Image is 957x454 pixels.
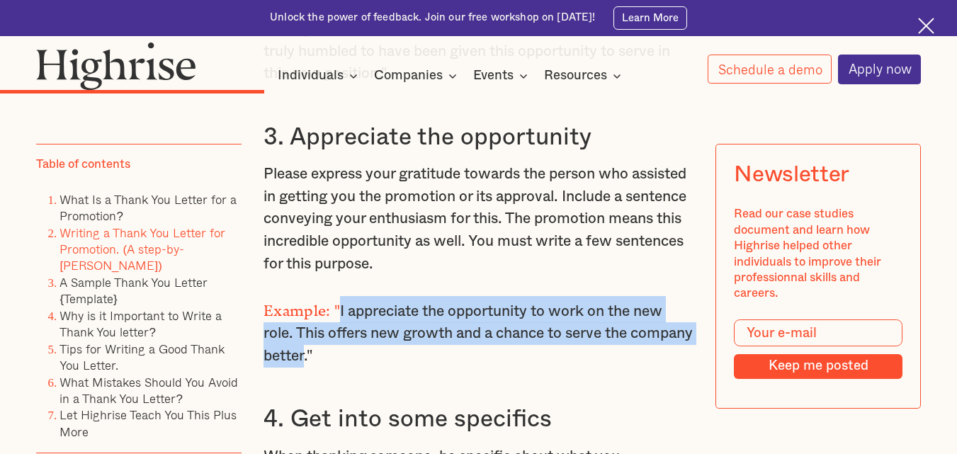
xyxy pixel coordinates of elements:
[60,222,225,275] a: Writing a Thank You Letter for Promotion. (A step-by-[PERSON_NAME])
[60,273,208,308] a: A Sample Thank You Letter {Template}
[473,67,532,84] div: Events
[264,163,693,275] p: Please express your gratitude towards the person who assisted in getting you the promotion or its...
[734,319,902,379] form: Modal Form
[60,405,237,441] a: Let Highrise Teach You This Plus More
[264,302,340,312] strong: Example: "
[734,162,849,188] div: Newsletter
[838,55,922,84] a: Apply now
[264,296,693,368] p: I appreciate the opportunity to work on the new role. This offers new growth and a chance to serv...
[734,354,902,379] input: Keep me posted
[544,67,607,84] div: Resources
[264,123,693,152] h3: 3. Appreciate the opportunity
[264,404,693,434] h3: 4. Get into some specifics
[60,339,225,374] a: Tips for Writing a Good Thank You Letter.
[60,189,237,225] a: What Is a Thank You Letter for a Promotion?
[278,67,344,84] div: Individuals
[544,67,625,84] div: Resources
[374,67,443,84] div: Companies
[60,372,238,407] a: What Mistakes Should You Avoid in a Thank You Letter?
[60,306,222,341] a: Why is it Important to Write a Thank You letter?
[708,55,832,84] a: Schedule a demo
[613,6,687,30] a: Learn More
[473,67,514,84] div: Events
[918,18,934,34] img: Cross icon
[734,319,902,346] input: Your e-mail
[270,11,595,25] div: Unlock the power of feedback. Join our free workshop on [DATE]!
[36,42,196,90] img: Highrise logo
[36,157,130,172] div: Table of contents
[734,206,902,302] div: Read our case studies document and learn how Highrise helped other individuals to improve their p...
[278,67,362,84] div: Individuals
[374,67,461,84] div: Companies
